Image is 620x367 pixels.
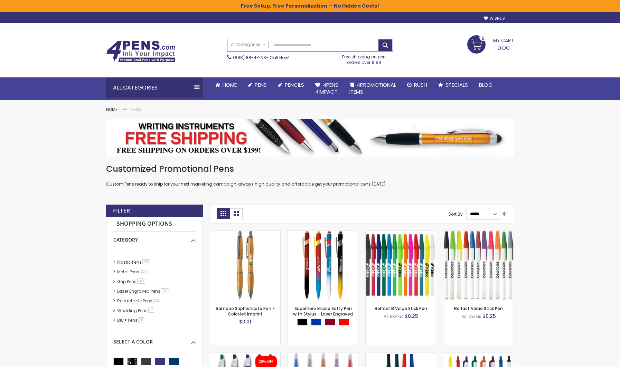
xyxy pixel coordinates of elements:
span: 4PROMOTIONAL ITEMS [349,81,396,95]
span: 16 [138,317,144,322]
div: Red [339,319,349,326]
a: Plastic Pens286 [115,259,153,265]
div: Free shipping on pen orders over $199 [335,51,393,65]
a: Bamboo Sophisticate Pen - ColorJet Imprint [216,305,275,317]
a: Metal Pens207 [115,269,150,275]
a: All Categories [227,39,269,50]
img: 4Pens Custom Pens and Promotional Products [106,40,175,63]
span: Specials [445,81,468,88]
span: $0.25 [482,313,496,320]
a: 0.00 0 [467,35,514,53]
div: Burgundy [325,319,335,326]
span: Pens [255,81,267,88]
a: Belfast Value Stick Pen [443,230,514,236]
strong: Shopping Options [113,217,196,232]
div: Select A Color [113,333,196,345]
span: - Call Now! [233,55,289,60]
div: Category [113,232,196,243]
a: Wedding Pens37 [115,308,157,313]
a: Belfast B Value Stick Pen [366,230,436,236]
a: Rush [402,77,433,93]
a: 4Pens4impact [310,77,344,100]
a: Home [106,106,118,112]
a: Specials [433,77,473,93]
a: Retractable Pens231 [115,298,163,304]
h1: Customized Promotional Pens [106,163,514,175]
span: 183 [137,279,145,284]
img: Superhero Ellipse Softy Pen with Stylus - Laser Engraved [288,230,358,301]
span: Home [223,81,237,88]
span: 4Pens 4impact [315,81,338,95]
img: Belfast B Value Stick Pen [366,230,436,301]
a: Corporate Promo Stick Pen [366,352,436,358]
span: 101 [161,288,169,293]
span: 37 [148,308,154,313]
div: 20% OFF [259,359,273,364]
span: 231 [153,298,161,303]
a: Pens [242,77,272,93]
a: Belfast Value Stick Pen [454,305,503,311]
a: Superhero Ellipse Softy Pen with Stylus - Laser Engraved [293,305,353,317]
strong: Filter [113,207,130,215]
label: Sort By [448,211,463,217]
div: Blue [311,319,321,326]
a: Home [210,77,242,93]
a: Grip Pens183 [115,279,148,284]
a: BIC® Pens16 [115,317,147,323]
span: $0.01 [239,318,251,325]
span: Blog [479,81,492,88]
a: (888) 88-4PENS [233,55,266,60]
span: 286 [142,259,150,264]
img: Belfast Value Stick Pen [443,230,514,301]
span: 207 [140,269,148,274]
a: 4PROMOTIONALITEMS [344,77,402,100]
a: Oak Pen Solid [210,352,280,358]
a: Blog [473,77,498,93]
span: Pencils [285,81,304,88]
span: All Categories [231,42,265,47]
a: Pencils [272,77,310,93]
a: Wishlist [484,16,507,21]
span: As low as [461,313,481,319]
img: Bamboo Sophisticate Pen - ColorJet Imprint [210,230,280,301]
div: All Categories [106,77,203,98]
a: Bamboo Sophisticate Pen - ColorJet Imprint [210,230,280,236]
a: Superhero Ellipse Softy Pen with Stylus - Laser Engraved [288,230,358,236]
span: 0.00 [497,44,510,52]
a: Belfast Translucent Value Stick Pen [288,352,358,358]
strong: Grid [217,208,230,219]
span: 0 [482,35,485,41]
div: Custom Pens ready to ship for your next marketing campaign, always high quality and affordable ge... [106,163,514,187]
span: As low as [384,313,404,319]
a: Belfast B Value Stick Pen [375,305,427,311]
img: Pens [106,119,514,157]
span: Rush [414,81,427,88]
a: Contender Pen [443,352,514,358]
span: $0.25 [405,313,418,320]
div: Black [297,319,308,326]
strong: Pens [131,106,141,112]
a: Laser Engraved Pens101 [115,288,171,294]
